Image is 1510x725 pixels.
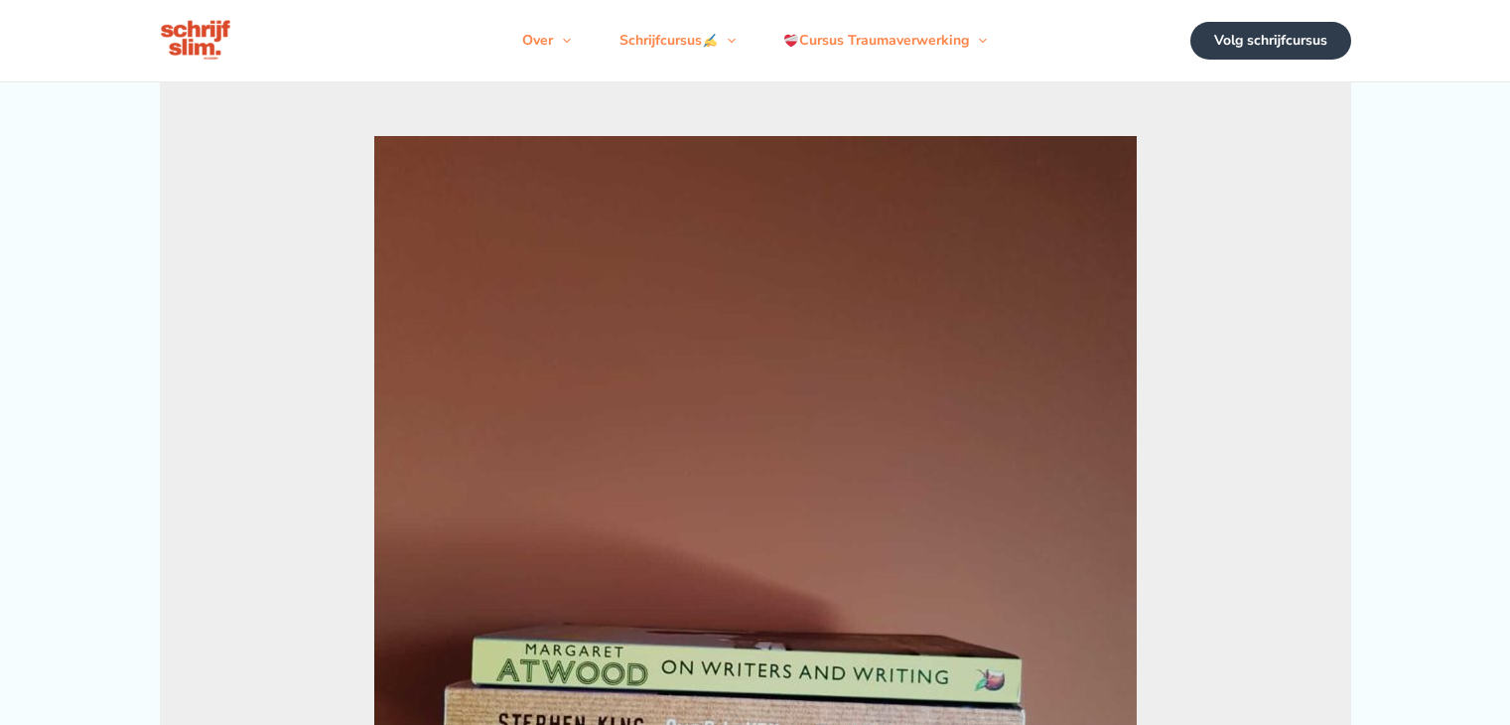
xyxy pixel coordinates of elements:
[1190,22,1351,60] a: Volg schrijfcursus
[596,11,759,71] a: SchrijfcursusMenu schakelen
[703,34,717,48] img: ✍️
[969,11,987,71] span: Menu schakelen
[718,11,736,71] span: Menu schakelen
[784,34,798,48] img: ❤️‍🩹
[498,11,1011,71] nav: Navigatie op de site: Menu
[160,18,233,64] img: schrijfcursus schrijfslim academy
[498,11,595,71] a: OverMenu schakelen
[553,11,571,71] span: Menu schakelen
[759,11,1011,71] a: Cursus TraumaverwerkingMenu schakelen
